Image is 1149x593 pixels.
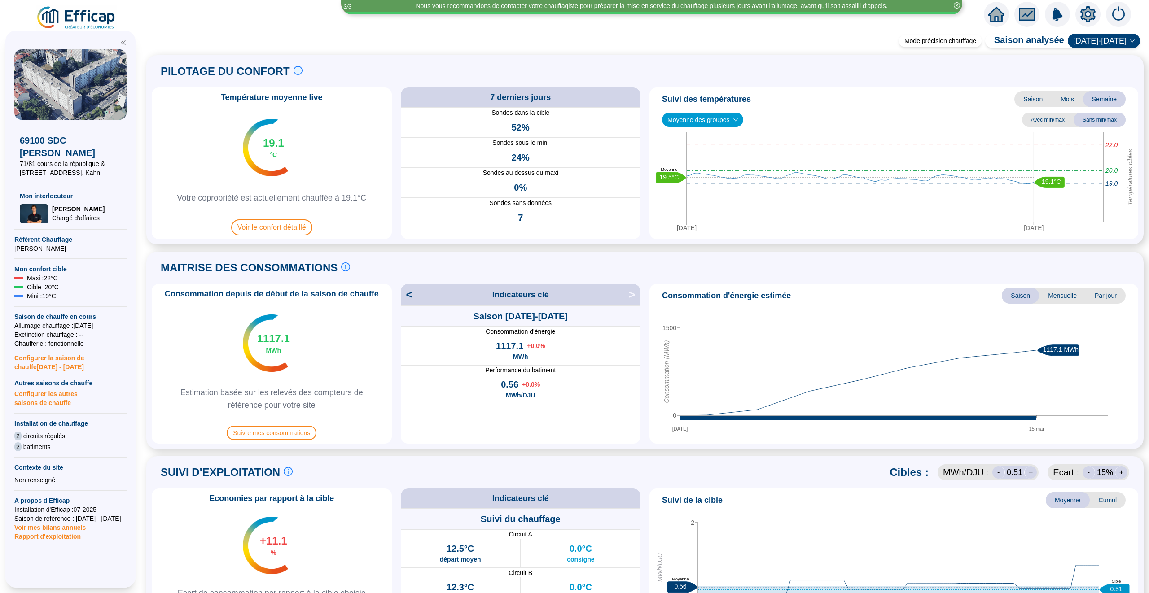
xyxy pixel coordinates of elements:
span: circuits régulés [23,432,65,440]
text: 19.1°C [1042,178,1061,185]
span: Suivre mes consommations [227,426,316,440]
span: Saison [1014,91,1052,107]
span: 71/81 cours de la république & [STREET_ADDRESS]. Kahn [20,159,121,177]
span: Sans min/max [1074,113,1126,127]
span: Economies par rapport à la cible [204,492,339,505]
span: MAITRISE DES CONSOMMATIONS [161,261,338,275]
tspan: 15 mai [1029,426,1044,432]
img: indicateur températures [243,314,288,372]
span: Consommation d'énergie estimée [662,289,791,302]
span: [PERSON_NAME] [14,244,127,253]
span: down [733,117,738,122]
span: Configurer les autres saisons de chauffe [14,388,127,407]
span: Sondes au dessus du maxi [401,168,641,178]
span: Référent Chauffage [14,235,127,244]
span: Circuit B [401,568,641,577]
img: Chargé d'affaires [20,204,48,223]
div: Nous vous recommandons de contacter votre chauffagiste pour préparer la mise en service du chauff... [416,1,887,11]
span: [PERSON_NAME] [52,205,105,214]
span: Chaufferie : fonctionnelle [14,339,127,348]
div: Non renseigné [14,475,127,484]
div: + [1115,466,1127,479]
text: 0.56 [674,583,686,590]
span: Saison [1002,288,1039,304]
span: Indicateurs clé [492,288,549,301]
tspan: 19.0 [1105,180,1118,187]
tspan: 0 [673,412,676,419]
span: Mois [1052,91,1083,107]
span: Estimation basée sur les relevés des compteurs de référence pour votre site [155,386,388,411]
span: 52% [512,121,530,134]
span: 12.5°C [447,542,474,555]
span: 0.0°C [570,542,592,555]
span: MWh [513,352,528,361]
span: info-circle [341,262,350,271]
span: MWh /DJU : [943,466,989,479]
text: Cible [1112,579,1121,584]
span: consigne [567,555,594,564]
span: Indicateurs clé [492,492,549,505]
span: Mon confort cible [14,265,127,274]
span: départ moyen [440,555,481,564]
span: + 0.0 % [522,380,540,389]
span: 0.51 [1007,466,1022,479]
span: Circuit A [401,530,641,539]
span: 1117.1 [257,331,290,346]
tspan: Températures cibles [1127,149,1134,205]
img: alerts [1106,2,1131,27]
span: 2024-2025 [1073,34,1135,48]
text: Moyenne [661,167,677,172]
span: Suivi des températures [662,93,751,105]
span: close-circle [954,2,960,9]
span: Saison de chauffe en cours [14,312,127,321]
div: - [1083,466,1095,479]
span: Voir le confort détaillé [231,219,312,235]
img: indicateur températures [243,517,288,574]
span: Configurer la saison de chauffe [DATE] - [DATE] [14,348,127,371]
span: 2 [14,442,22,451]
div: + [1024,466,1037,479]
img: indicateur températures [243,119,288,176]
span: Maxi : 22 °C [27,274,58,283]
tspan: MWh/DJU [656,553,663,582]
tspan: [DATE] [672,426,688,432]
span: Allumage chauffage : [DATE] [14,321,127,330]
text: 1117.1 MWh [1043,346,1079,353]
span: +11.1 [260,534,287,548]
span: Cumul [1090,492,1126,508]
span: Chargé d'affaires [52,214,105,222]
span: Mensuelle [1039,288,1086,304]
div: Mode précision chauffage [899,35,982,47]
span: Voir mes bilans annuels [14,519,86,531]
span: Sondes dans la cible [401,108,641,118]
span: Votre copropriété est actuellement chauffée à 19.1°C [168,192,375,204]
span: info-circle [284,467,293,476]
span: Ecart : [1053,466,1079,479]
span: % [271,548,276,557]
span: °C [270,150,277,159]
span: Mini : 19 °C [27,292,56,301]
span: Rapport d'exploitation [14,532,127,541]
tspan: 22.0 [1105,141,1118,148]
span: 19.1 [263,136,284,150]
i: 3 / 3 [343,3,351,10]
span: PILOTAGE DU CONFORT [161,64,290,78]
tspan: 20.0 [1105,167,1118,174]
tspan: 1500 [662,324,676,331]
span: setting [1080,6,1096,22]
span: 1117.1 [496,340,523,352]
span: Saison [DATE]-[DATE] [474,310,568,323]
span: info-circle [294,66,303,75]
span: MWh/DJU [506,391,535,400]
span: down [1130,38,1135,44]
span: 0% [514,181,527,194]
span: 7 [518,211,523,224]
span: Installation de chauffage [14,419,127,428]
span: 0.56 [501,378,518,391]
span: > [629,288,640,302]
span: < [401,288,412,302]
span: batiments [23,442,51,451]
span: Cible : 20 °C [27,283,59,292]
span: Consommation d'énergie [401,327,641,336]
span: Suivi du chauffage [481,513,561,525]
